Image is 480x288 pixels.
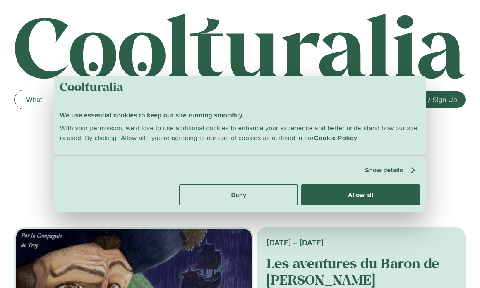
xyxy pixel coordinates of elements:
p: Don’t just it, it! [14,136,466,166]
span: . [358,134,360,141]
a: Show details [365,165,414,175]
img: logo [60,82,123,91]
a: When [50,93,85,106]
span: With your permission, we’d love to use additional cookies to enhance your experience and better u... [60,124,418,141]
button: Allow all [301,184,420,205]
button: Deny [179,184,298,205]
div: [DATE] – [DATE] [266,237,456,248]
div: We use essential cookies to keep our site running smoothly. [60,110,420,120]
span: Log In / Sign Up [406,95,457,105]
a: Log In / Sign Up [398,91,466,108]
a: Cookie Policy [314,134,358,141]
a: What [18,93,50,106]
nav: Menu [18,93,122,106]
